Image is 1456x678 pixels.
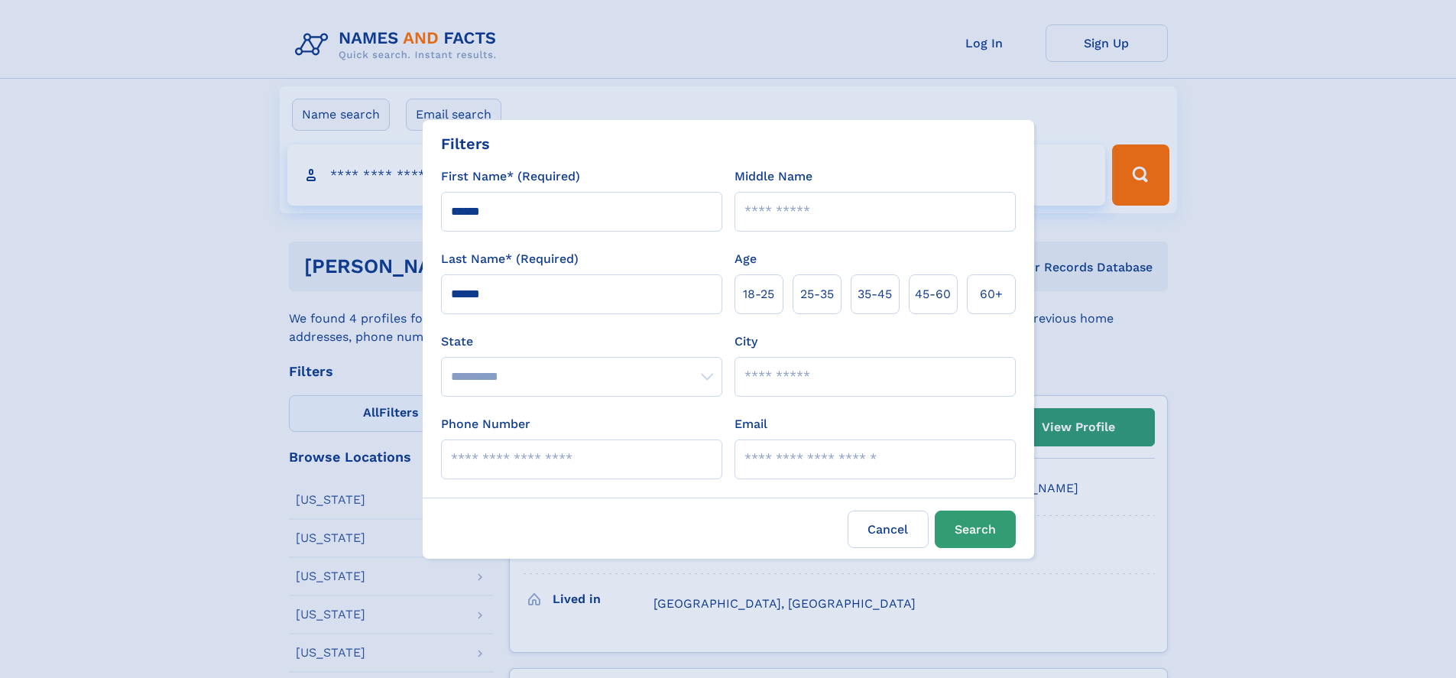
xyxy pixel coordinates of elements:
[441,132,490,155] div: Filters
[935,511,1016,548] button: Search
[915,285,951,303] span: 45‑60
[980,285,1003,303] span: 60+
[800,285,834,303] span: 25‑35
[441,167,580,186] label: First Name* (Required)
[743,285,774,303] span: 18‑25
[858,285,892,303] span: 35‑45
[441,250,579,268] label: Last Name* (Required)
[734,167,812,186] label: Middle Name
[734,415,767,433] label: Email
[848,511,929,548] label: Cancel
[734,250,757,268] label: Age
[441,333,722,351] label: State
[441,415,530,433] label: Phone Number
[734,333,757,351] label: City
